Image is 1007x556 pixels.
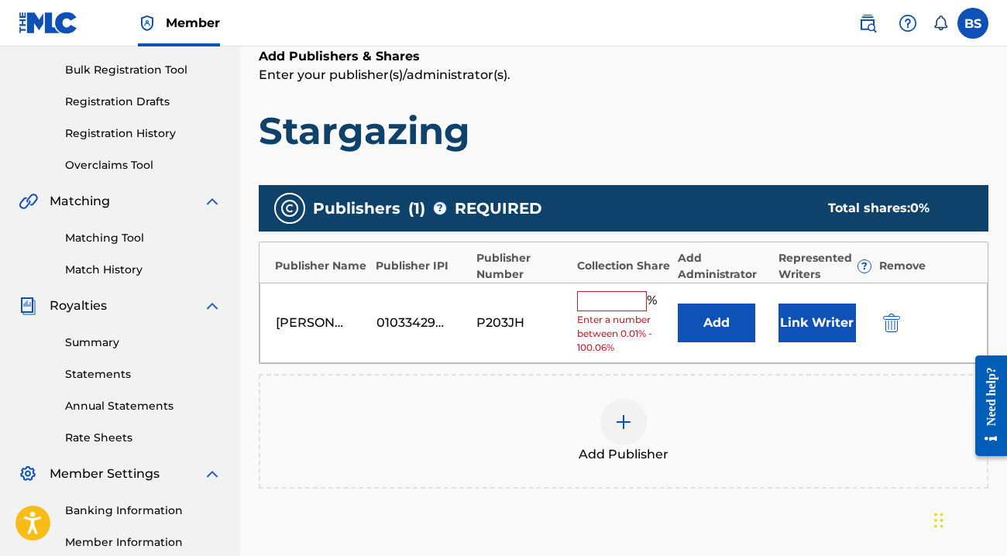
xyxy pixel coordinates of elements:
img: Matching [19,192,38,211]
a: Registration Drafts [65,94,222,110]
div: Publisher Number [476,250,569,283]
span: Enter a number between 0.01% - 100.06% [577,313,670,355]
span: Royalties [50,297,107,315]
iframe: Resource Center [964,342,1007,470]
h6: Add Publishers & Shares [259,47,988,66]
div: Total shares: [828,199,957,218]
img: expand [203,297,222,315]
span: Publishers [313,197,400,220]
span: Add Publisher [579,445,668,464]
div: Remove [879,258,972,274]
img: MLC Logo [19,12,78,34]
img: Royalties [19,297,37,315]
a: Rate Sheets [65,430,222,446]
a: Match History [65,262,222,278]
img: Member Settings [19,465,37,483]
img: Top Rightsholder [138,14,156,33]
div: Collection Share [577,258,670,274]
span: 0 % [910,201,930,215]
div: Publisher Name [275,258,368,274]
img: publishers [280,199,299,218]
div: Help [892,8,923,39]
div: Represented Writers [778,250,871,283]
span: ( 1 ) [408,197,425,220]
a: Summary [65,335,222,351]
div: User Menu [957,8,988,39]
div: Drag [934,497,943,544]
button: Add [678,304,755,342]
button: Link Writer [778,304,856,342]
div: Publisher IPI [376,258,469,274]
a: Banking Information [65,503,222,519]
span: Member Settings [50,465,160,483]
img: expand [203,192,222,211]
img: 12a2ab48e56ec057fbd8.svg [883,314,900,332]
a: Registration History [65,125,222,142]
a: Matching Tool [65,230,222,246]
img: search [858,14,877,33]
h1: Stargazing [259,108,988,154]
span: % [647,291,661,311]
a: Member Information [65,534,222,551]
a: Annual Statements [65,398,222,414]
span: REQUIRED [455,197,542,220]
p: Enter your publisher(s)/administrator(s). [259,66,988,84]
a: Overclaims Tool [65,157,222,173]
iframe: Chat Widget [930,482,1007,556]
span: ? [858,260,871,273]
div: Notifications [933,15,948,31]
a: Statements [65,366,222,383]
img: help [899,14,917,33]
span: Member [166,14,220,32]
img: expand [203,465,222,483]
img: add [614,413,633,431]
span: ? [434,202,446,215]
a: Public Search [852,8,883,39]
span: Matching [50,192,110,211]
a: Bulk Registration Tool [65,62,222,78]
div: Add Administrator [678,250,771,283]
